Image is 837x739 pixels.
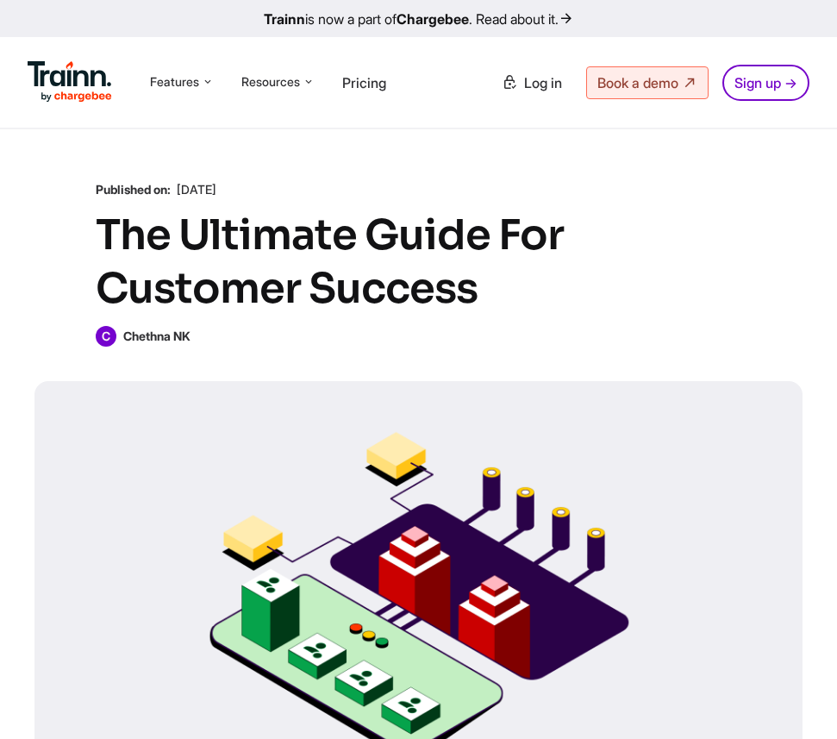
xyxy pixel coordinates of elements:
[597,74,678,91] span: Book a demo
[524,74,562,91] span: Log in
[491,67,572,98] a: Log in
[586,66,709,99] a: Book a demo
[123,329,191,343] b: Chethna NK
[342,74,386,91] a: Pricing
[751,656,837,739] iframe: Chat Widget
[241,73,300,91] span: Resources
[28,61,112,103] img: Trainn Logo
[96,209,742,316] h1: The Ultimate Guide For Customer Success
[96,326,116,347] span: C
[150,73,199,91] span: Features
[722,65,809,101] a: Sign up →
[177,182,216,197] span: [DATE]
[96,182,171,197] b: Published on:
[264,10,305,28] b: Trainn
[397,10,469,28] b: Chargebee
